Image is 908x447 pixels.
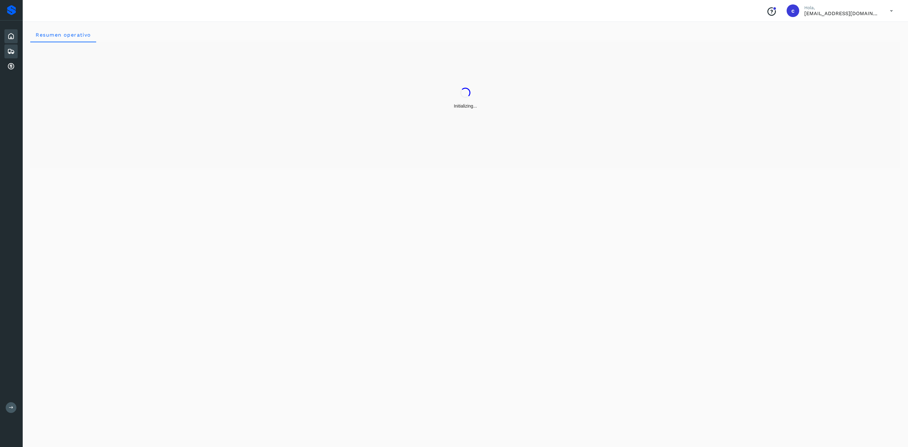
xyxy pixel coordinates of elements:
[804,10,880,16] p: cuentas3@enlacesmet.com.mx
[35,32,91,38] span: Resumen operativo
[4,29,18,43] div: Inicio
[804,5,880,10] p: Hola,
[4,44,18,58] div: Embarques
[4,60,18,74] div: Cuentas por cobrar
